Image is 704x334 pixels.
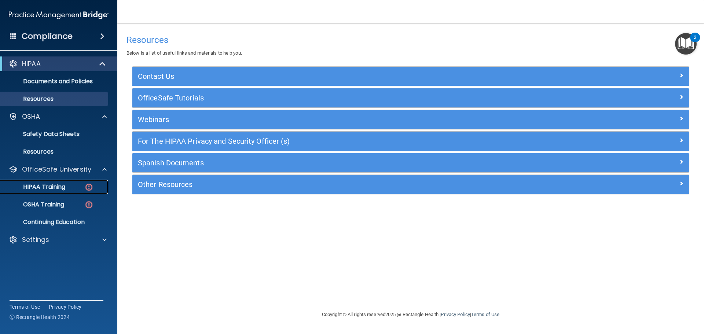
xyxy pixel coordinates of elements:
a: OfficeSafe Tutorials [138,92,683,104]
img: danger-circle.6113f641.png [84,183,93,192]
h5: OfficeSafe Tutorials [138,94,544,102]
h4: Compliance [22,31,73,41]
p: Settings [22,235,49,244]
a: Settings [9,235,107,244]
a: Spanish Documents [138,157,683,169]
h5: Webinars [138,115,544,124]
p: HIPAA [22,59,41,68]
p: Safety Data Sheets [5,131,105,138]
h5: Other Resources [138,180,544,188]
h5: Spanish Documents [138,159,544,167]
a: OSHA [9,112,107,121]
h5: Contact Us [138,72,544,80]
img: PMB logo [9,8,109,22]
a: Terms of Use [10,303,40,311]
iframe: Drift Widget Chat Controller [577,282,695,311]
p: Continuing Education [5,219,105,226]
a: Webinars [138,114,683,125]
span: Below is a list of useful links and materials to help you. [126,50,242,56]
p: Documents and Policies [5,78,105,85]
a: Contact Us [138,70,683,82]
a: Privacy Policy [441,312,470,317]
p: HIPAA Training [5,183,65,191]
h4: Resources [126,35,695,45]
h5: For The HIPAA Privacy and Security Officer (s) [138,137,544,145]
p: Resources [5,95,105,103]
a: OfficeSafe University [9,165,107,174]
a: Privacy Policy [49,303,82,311]
span: Ⓒ Rectangle Health 2024 [10,313,70,321]
button: Open Resource Center, 2 new notifications [675,33,697,55]
p: Resources [5,148,105,155]
p: OSHA [22,112,40,121]
div: 2 [694,37,696,47]
a: For The HIPAA Privacy and Security Officer (s) [138,135,683,147]
p: OSHA Training [5,201,64,208]
p: OfficeSafe University [22,165,91,174]
a: Terms of Use [471,312,499,317]
div: Copyright © All rights reserved 2025 @ Rectangle Health | | [277,303,544,326]
img: danger-circle.6113f641.png [84,200,93,209]
a: HIPAA [9,59,106,68]
a: Other Resources [138,179,683,190]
